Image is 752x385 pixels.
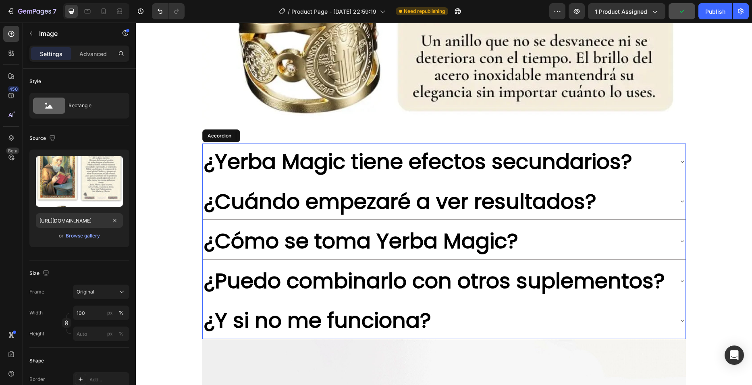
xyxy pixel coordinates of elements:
[65,232,100,240] button: Browse gallery
[119,330,124,337] div: %
[116,329,126,339] button: px
[136,23,752,385] iframe: Design area
[59,231,64,241] span: or
[107,309,113,316] div: px
[39,29,108,38] p: Image
[79,50,107,58] p: Advanced
[29,330,44,337] label: Height
[29,133,57,144] div: Source
[725,345,744,365] div: Open Intercom Messenger
[107,330,113,337] div: px
[116,308,126,318] button: px
[588,3,665,19] button: 1 product assigned
[705,7,725,16] div: Publish
[36,156,123,207] img: preview-image
[595,7,647,16] span: 1 product assigned
[698,3,732,19] button: Publish
[66,232,100,239] div: Browse gallery
[8,86,19,92] div: 450
[3,3,60,19] button: 7
[291,7,376,16] span: Product Page - [DATE] 22:59:19
[105,308,115,318] button: %
[29,357,44,364] div: Shape
[29,268,51,279] div: Size
[73,285,129,299] button: Original
[53,6,56,16] p: 7
[89,376,127,383] div: Add...
[105,329,115,339] button: %
[6,148,19,154] div: Beta
[40,50,62,58] p: Settings
[29,309,43,316] label: Width
[36,213,123,228] input: https://example.com/image.jpg
[73,327,129,341] input: px%
[152,3,185,19] div: Undo/Redo
[29,288,44,296] label: Frame
[29,78,41,85] div: Style
[29,376,45,383] div: Border
[119,309,124,316] div: %
[69,96,118,115] div: Rectangle
[77,288,94,296] span: Original
[288,7,290,16] span: /
[404,8,445,15] span: Need republishing
[73,306,129,320] input: px%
